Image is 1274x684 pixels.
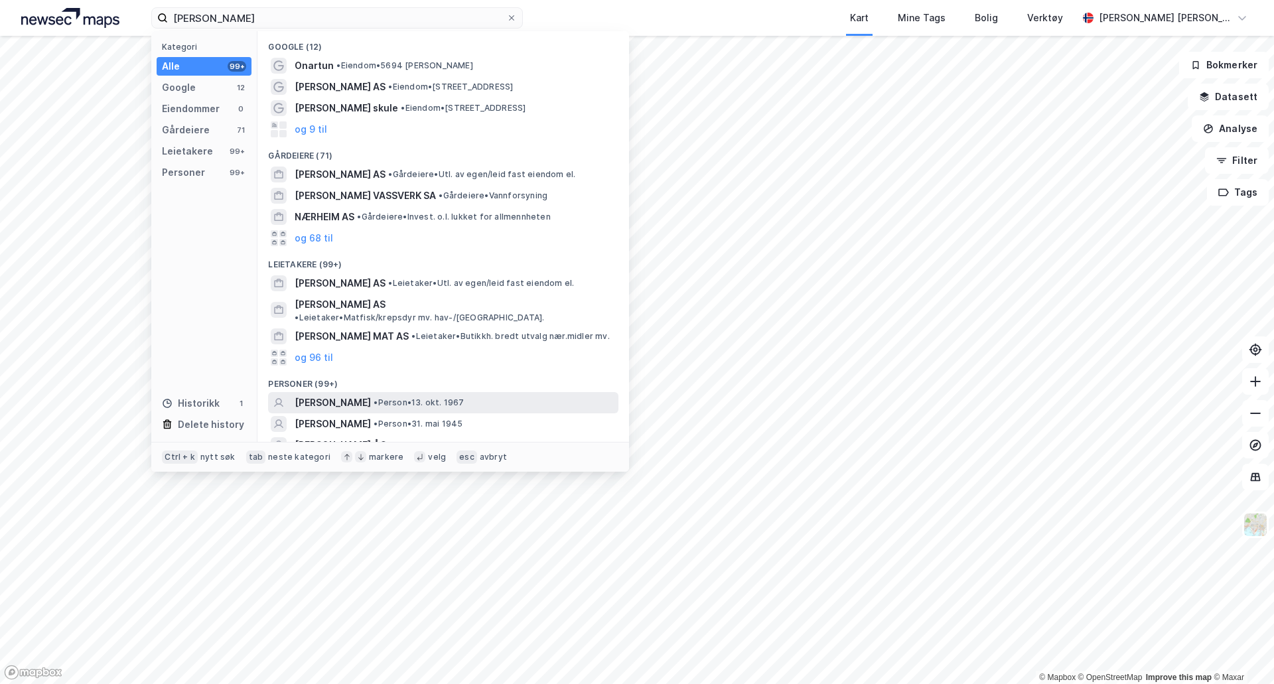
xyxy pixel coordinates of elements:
[295,230,333,246] button: og 68 til
[295,58,334,74] span: Onartun
[1205,147,1269,174] button: Filter
[1188,84,1269,110] button: Datasett
[295,121,327,137] button: og 9 til
[295,312,299,322] span: •
[236,398,246,409] div: 1
[357,212,550,222] span: Gårdeiere • Invest. o.l. lukket for allmennheten
[295,79,386,95] span: [PERSON_NAME] AS
[236,82,246,93] div: 12
[401,103,526,113] span: Eiendom • [STREET_ADDRESS]
[1208,620,1274,684] iframe: Chat Widget
[236,103,246,114] div: 0
[439,190,443,200] span: •
[1192,115,1269,142] button: Analyse
[295,350,333,366] button: og 96 til
[295,167,386,182] span: [PERSON_NAME] AS
[295,395,371,411] span: [PERSON_NAME]
[1179,52,1269,78] button: Bokmerker
[850,10,869,26] div: Kart
[388,278,574,289] span: Leietaker • Utl. av egen/leid fast eiendom el.
[1146,673,1212,682] a: Improve this map
[162,58,180,74] div: Alle
[388,169,575,180] span: Gårdeiere • Utl. av egen/leid fast eiendom el.
[1208,620,1274,684] div: Kontrollprogram for chat
[295,416,371,432] span: [PERSON_NAME]
[295,188,436,204] span: [PERSON_NAME] VASSVERK SA
[295,275,386,291] span: [PERSON_NAME] AS
[257,31,629,55] div: Google (12)
[411,331,415,341] span: •
[162,143,213,159] div: Leietakere
[357,212,361,222] span: •
[411,331,609,342] span: Leietaker • Butikkh. bredt utvalg nær.midler mv.
[268,452,330,462] div: neste kategori
[228,167,246,178] div: 99+
[975,10,998,26] div: Bolig
[178,417,244,433] div: Delete history
[295,209,354,225] span: NÆRHEIM AS
[388,82,513,92] span: Eiendom • [STREET_ADDRESS]
[374,397,378,407] span: •
[457,450,477,464] div: esc
[401,103,405,113] span: •
[4,665,62,680] a: Mapbox homepage
[162,122,210,138] div: Gårdeiere
[295,328,409,344] span: [PERSON_NAME] MAT AS
[257,368,629,392] div: Personer (99+)
[388,169,392,179] span: •
[389,440,393,450] span: •
[1078,673,1143,682] a: OpenStreetMap
[1099,10,1232,26] div: [PERSON_NAME] [PERSON_NAME]
[295,437,386,453] span: [PERSON_NAME] ÅS
[162,450,198,464] div: Ctrl + k
[374,419,462,429] span: Person • 31. mai 1945
[21,8,119,28] img: logo.a4113a55bc3d86da70a041830d287a7e.svg
[162,165,205,180] div: Personer
[246,450,266,464] div: tab
[162,101,220,117] div: Eiendommer
[374,419,378,429] span: •
[369,452,403,462] div: markere
[374,397,464,408] span: Person • 13. okt. 1967
[295,297,386,312] span: [PERSON_NAME] AS
[1027,10,1063,26] div: Verktøy
[389,440,455,450] span: Person • [DATE]
[1207,179,1269,206] button: Tags
[236,125,246,135] div: 71
[257,249,629,273] div: Leietakere (99+)
[168,8,506,28] input: Søk på adresse, matrikkel, gårdeiere, leietakere eller personer
[336,60,472,71] span: Eiendom • 5694 [PERSON_NAME]
[162,395,220,411] div: Historikk
[162,42,251,52] div: Kategori
[295,100,398,116] span: [PERSON_NAME] skule
[428,452,446,462] div: velg
[200,452,236,462] div: nytt søk
[295,312,544,323] span: Leietaker • Matfisk/krepsdyr mv. hav-/[GEOGRAPHIC_DATA].
[228,61,246,72] div: 99+
[480,452,507,462] div: avbryt
[898,10,946,26] div: Mine Tags
[1243,512,1268,537] img: Z
[336,60,340,70] span: •
[388,82,392,92] span: •
[388,278,392,288] span: •
[228,146,246,157] div: 99+
[257,140,629,164] div: Gårdeiere (71)
[1039,673,1076,682] a: Mapbox
[439,190,547,201] span: Gårdeiere • Vannforsyning
[162,80,196,96] div: Google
